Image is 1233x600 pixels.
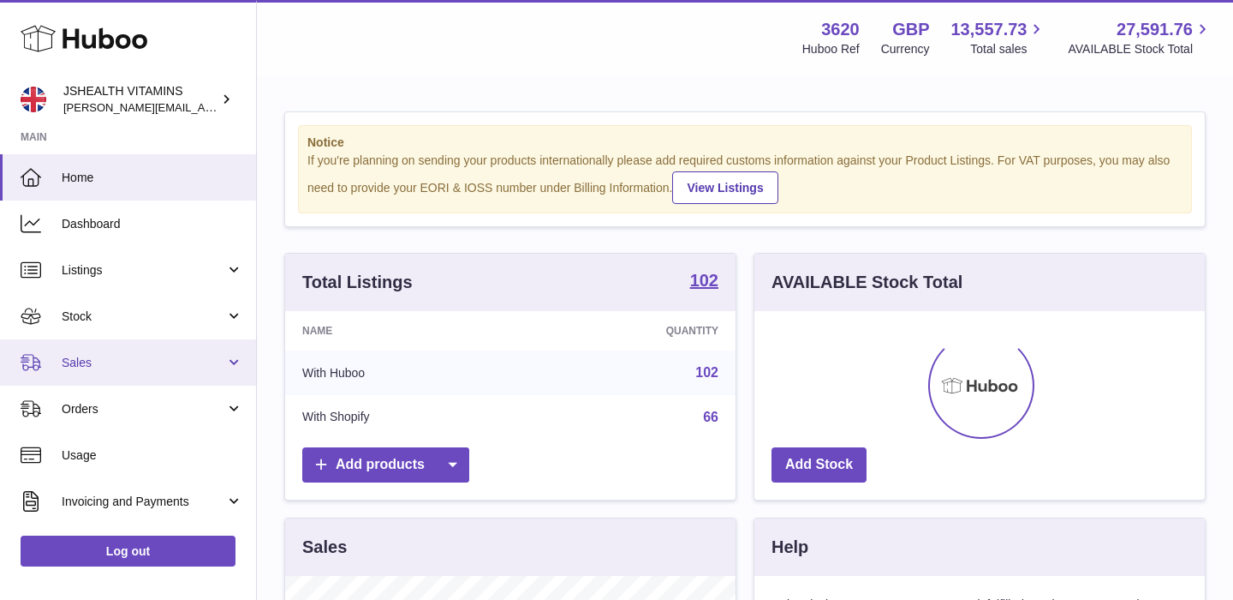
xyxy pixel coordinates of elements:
[970,41,1046,57] span: Total sales
[302,271,413,294] h3: Total Listings
[285,395,528,440] td: With Shopify
[62,401,225,417] span: Orders
[62,494,225,510] span: Invoicing and Payments
[771,447,867,483] a: Add Stock
[892,18,929,41] strong: GBP
[1068,18,1212,57] a: 27,591.76 AVAILABLE Stock Total
[21,536,235,567] a: Log out
[285,351,528,395] td: With Huboo
[695,365,718,380] a: 102
[950,18,1027,41] span: 13,557.73
[1068,41,1212,57] span: AVAILABLE Stock Total
[285,311,528,351] th: Name
[690,272,718,292] a: 102
[802,41,860,57] div: Huboo Ref
[950,18,1046,57] a: 13,557.73 Total sales
[63,100,343,114] span: [PERSON_NAME][EMAIL_ADDRESS][DOMAIN_NAME]
[771,536,808,559] h3: Help
[63,83,217,116] div: JSHEALTH VITAMINS
[672,171,777,204] a: View Listings
[307,135,1182,151] strong: Notice
[62,170,243,186] span: Home
[21,87,46,112] img: francesca@jshealthvitamins.com
[703,410,718,424] a: 66
[771,271,962,294] h3: AVAILABLE Stock Total
[307,153,1182,204] div: If you're planning on sending your products internationally please add required customs informati...
[62,262,225,279] span: Listings
[62,355,225,371] span: Sales
[302,447,469,483] a: Add products
[302,536,347,559] h3: Sales
[1117,18,1193,41] span: 27,591.76
[881,41,930,57] div: Currency
[62,216,243,232] span: Dashboard
[62,309,225,325] span: Stock
[821,18,860,41] strong: 3620
[62,447,243,464] span: Usage
[690,272,718,289] strong: 102
[528,311,736,351] th: Quantity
